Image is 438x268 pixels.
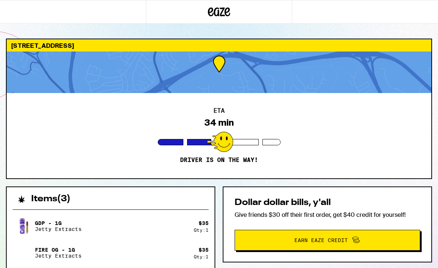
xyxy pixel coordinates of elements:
[235,198,420,207] h2: Dollar dollar bills, y'all
[35,226,82,232] p: Jetty Extracts
[199,220,209,226] div: $ 35
[213,108,225,114] h2: ETA
[35,247,82,253] p: Fire OG - 1g
[4,5,53,11] span: Hi. Need any help?
[199,247,209,253] div: $ 35
[35,253,82,259] p: Jetty Extracts
[194,254,209,259] div: Qty: 1
[7,39,431,52] div: [STREET_ADDRESS]
[235,230,420,251] button: Earn Eaze Credit
[235,211,420,219] p: Give friends $30 off their first order, get $40 credit for yourself!
[205,118,234,128] div: 34 min
[13,216,33,236] img: GDP - 1g
[35,220,82,226] p: GDP - 1g
[180,156,258,164] p: Driver is on the way!
[13,242,33,263] img: Fire OG - 1g
[294,238,348,243] span: Earn Eaze Credit
[31,195,71,204] h2: Items ( 3 )
[194,228,209,232] div: Qty: 1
